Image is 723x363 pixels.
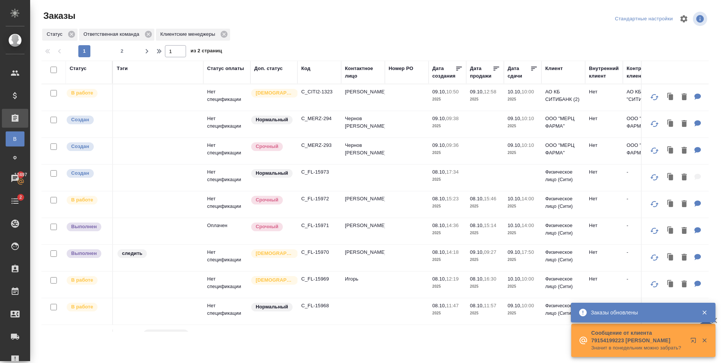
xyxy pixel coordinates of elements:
[203,329,250,356] td: Оплачен
[589,142,619,149] p: Нет
[446,249,459,255] p: 14:18
[256,89,293,97] p: [DEMOGRAPHIC_DATA]
[432,203,462,210] p: 2025
[484,276,496,282] p: 16:30
[432,283,462,290] p: 2025
[203,111,250,137] td: Нет спецификации
[589,65,619,80] div: Внутренний клиент
[84,31,142,38] p: Ответственная команда
[301,275,337,283] p: C_FL-15969
[256,169,288,177] p: Нормальный
[66,142,108,152] div: Выставляется автоматически при создании заказа
[9,154,21,162] span: Ф
[147,330,185,345] p: Таможенные доки
[678,197,691,212] button: Удалить
[686,333,704,351] button: Открыть в новой вкладке
[432,122,462,130] p: 2025
[301,222,337,229] p: C_FL-15971
[432,256,462,264] p: 2025
[508,142,522,148] p: 09.10,
[191,46,222,57] span: из 2 страниц
[545,88,581,103] p: АО КБ СИТИБАНК (2)
[71,250,97,257] p: Выполнен
[678,116,691,132] button: Удалить
[545,168,581,183] p: Физическое лицо (Сити)
[470,249,484,255] p: 09.10,
[341,84,385,111] td: [PERSON_NAME]
[117,329,200,357] div: АКТЫ, Таможенные доки, следить
[117,249,200,259] div: следить
[591,344,685,352] p: Значит в понедельник можно забрать?
[470,196,484,201] p: 08.10,
[66,222,108,232] div: Выставляет ПМ после сдачи и проведения начислений. Последний этап для ПМа
[160,31,218,38] p: Клиентские менеджеры
[432,229,462,237] p: 2025
[446,169,459,175] p: 17:34
[41,10,75,22] span: Заказы
[2,192,28,210] a: 2
[522,303,534,308] p: 10:00
[664,197,678,212] button: Клонировать
[256,143,278,150] p: Срочный
[508,203,538,210] p: 2025
[591,309,690,316] div: Заказы обновлены
[645,168,664,186] button: Обновить
[470,256,500,264] p: 2025
[545,249,581,264] p: Физическое лицо (Сити)
[250,168,294,178] div: Статус по умолчанию для стандартных заказов
[627,222,663,229] p: -
[250,142,294,152] div: Выставляется автоматически, если на указанный объем услуг необходимо больше времени в стандартном...
[589,195,619,203] p: Нет
[345,65,381,80] div: Контактное лицо
[256,276,293,284] p: [DEMOGRAPHIC_DATA]
[545,142,581,157] p: ООО "МЕРЦ ФАРМА"
[9,135,21,143] span: В
[66,195,108,205] div: Выставляет ПМ после принятия заказа от КМа
[6,131,24,146] a: В
[301,195,337,203] p: C_FL-15972
[664,143,678,159] button: Клонировать
[71,303,93,311] p: В работе
[203,191,250,218] td: Нет спецификации
[432,223,446,228] p: 08.10,
[678,223,691,239] button: Удалить
[71,276,93,284] p: В работе
[645,88,664,106] button: Обновить
[432,96,462,103] p: 2025
[341,218,385,244] td: [PERSON_NAME]
[70,65,87,72] div: Статус
[645,142,664,160] button: Обновить
[678,143,691,159] button: Удалить
[341,191,385,218] td: [PERSON_NAME]
[484,303,496,308] p: 11:57
[470,283,500,290] p: 2025
[203,84,250,111] td: Нет спецификации
[675,10,693,28] span: Настроить таблицу
[645,249,664,267] button: Обновить
[645,222,664,240] button: Обновить
[341,329,385,356] td: Богдановская Валерия
[446,89,459,95] p: 10:50
[250,88,294,98] div: Выставляется автоматически для первых 3 заказов нового контактного лица. Особое внимание
[254,65,283,72] div: Доп. статус
[446,196,459,201] p: 15:23
[250,195,294,205] div: Выставляется автоматически, если на указанный объем услуг необходимо больше времени в стандартном...
[484,223,496,228] p: 15:14
[117,65,128,72] div: Тэги
[589,115,619,122] p: Нет
[301,249,337,256] p: C_FL-15970
[508,283,538,290] p: 2025
[432,249,446,255] p: 08.10,
[664,90,678,105] button: Клонировать
[508,65,530,80] div: Дата сдачи
[256,223,278,230] p: Срочный
[664,116,678,132] button: Клонировать
[589,168,619,176] p: Нет
[389,65,413,72] div: Номер PO
[432,116,446,121] p: 09.10,
[589,249,619,256] p: Нет
[432,89,446,95] p: 09.10,
[71,196,93,204] p: В работе
[256,303,288,311] p: Нормальный
[15,194,26,201] span: 2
